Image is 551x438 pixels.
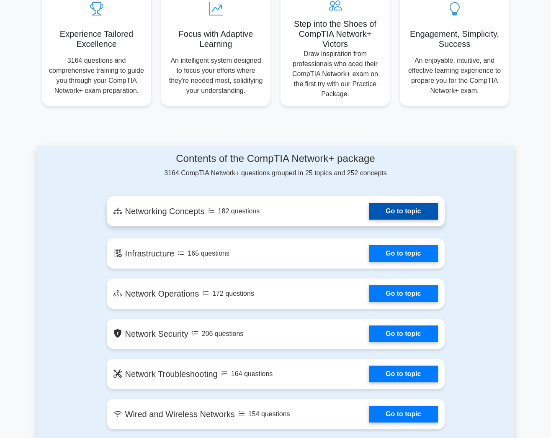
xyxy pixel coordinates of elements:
[369,203,438,220] a: Go to topic
[407,56,502,96] p: An enjoyable, intuitive, and effective learning experience to prepare you for the CompTIA Network...
[107,153,445,178] div: 3164 CompTIA Network+ questions grouped in 25 topics and 252 concepts
[107,153,445,165] h4: Contents of the CompTIA Network+ package
[407,29,502,49] h5: Engagement, Simplicity, Success
[369,285,438,302] a: Go to topic
[168,29,264,49] h5: Focus with Adaptive Learning
[369,325,438,342] a: Go to topic
[49,29,144,49] h5: Experience Tailored Excellence
[168,56,264,96] p: An intelligent system designed to focus your efforts where they're needed most, solidifying your ...
[287,19,383,49] h5: Step into the Shoes of CompTIA Network+ Victors
[369,366,438,382] a: Go to topic
[49,56,144,96] p: 3164 questions and comprehensive training to guide you through your CompTIA Network+ exam prepara...
[369,245,438,262] a: Go to topic
[287,49,383,99] p: Draw inspiration from professionals who aced their CompTIA Network+ exam on the first try with ou...
[369,406,438,423] a: Go to topic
